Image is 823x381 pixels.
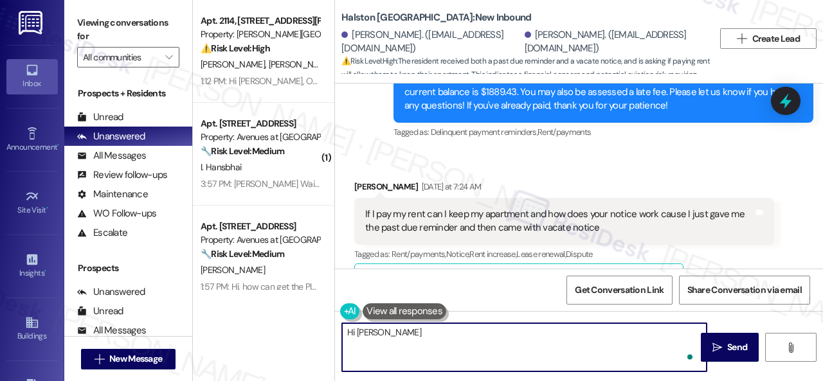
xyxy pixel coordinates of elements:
span: New Message [109,352,162,366]
span: Lease renewal , [516,249,566,260]
div: 3:57 PM: [PERSON_NAME] Waiting for your response [201,178,395,190]
strong: ⚠️ Risk Level: High [341,56,397,66]
div: [PERSON_NAME]. ([EMAIL_ADDRESS][DOMAIN_NAME]) [525,28,705,56]
div: Prospects [64,261,192,275]
span: [PERSON_NAME] [201,58,269,70]
div: Apt. [STREET_ADDRESS] [201,117,320,130]
span: Notice , [446,249,469,260]
a: Insights • [6,249,58,283]
i:  [165,52,172,62]
div: If I pay my rent can I keep my apartment and how does your notice work cause I just gave me the p... [365,208,754,235]
span: I. Hansbhai [201,161,241,173]
strong: 🔧 Risk Level: Medium [201,248,284,260]
span: Rent/payments , [392,249,446,260]
div: Unanswered [77,285,145,299]
span: [PERSON_NAME] [201,264,265,276]
span: Share Conversation via email [687,283,802,297]
span: • [57,141,59,150]
span: Rent/payments [538,127,592,137]
div: 1:57 PM: Hi, how can get the PIN for the vivint security system? [201,281,430,292]
div: [DATE] at 7:24 AM [419,180,482,193]
span: Get Conversation Link [575,283,664,297]
a: Buildings [6,312,58,346]
strong: ⚠️ Risk Level: High [201,42,270,54]
button: Share Conversation via email [679,276,810,305]
i:  [737,33,746,44]
div: Review follow-ups [77,168,167,182]
span: Delinquent payment reminders , [431,127,538,137]
textarea: To enrich screen reader interactions, please activate Accessibility in Grammarly extension settings [342,323,707,371]
a: Site Visit • [6,186,58,220]
span: : The resident received both a past due reminder and a vacate notice, and is asking if paying ren... [341,55,714,96]
span: Rent increase , [469,249,516,260]
button: New Message [81,349,176,369]
i:  [95,354,104,364]
span: Create Lead [752,32,800,46]
div: All Messages [77,324,146,337]
div: Property: Avenues at [GEOGRAPHIC_DATA] [201,130,320,144]
strong: 🔧 Risk Level: Medium [201,145,284,157]
span: Dispute [566,249,592,260]
span: • [46,204,48,213]
div: [PERSON_NAME]. ([EMAIL_ADDRESS][DOMAIN_NAME]) [341,28,521,56]
div: Escalate [77,226,127,240]
div: Maintenance [77,188,148,201]
div: Property: Avenues at [GEOGRAPHIC_DATA] [201,233,320,247]
div: Property: [PERSON_NAME][GEOGRAPHIC_DATA] [201,28,320,41]
input: All communities [83,47,159,67]
i:  [786,342,795,353]
img: ResiDesk Logo [19,11,45,35]
div: Unread [77,305,123,318]
div: Apt. [STREET_ADDRESS] [201,220,320,233]
button: Send [701,333,759,362]
div: Prospects + Residents [64,87,192,100]
b: Halston [GEOGRAPHIC_DATA]: New Inbound [341,11,531,24]
div: All Messages [77,149,146,163]
a: Inbox [6,59,58,94]
span: [PERSON_NAME] [269,58,337,70]
span: Send [727,341,747,354]
div: Tagged as: [393,123,813,141]
div: WO Follow-ups [77,207,156,220]
i:  [712,342,722,353]
button: Create Lead [720,28,817,49]
div: Unread [77,111,123,124]
div: Apt. 2114, [STREET_ADDRESS][PERSON_NAME] [201,14,320,28]
div: [PERSON_NAME] [354,180,774,198]
div: Unanswered [77,130,145,143]
span: • [44,267,46,276]
div: Hi Enas and [PERSON_NAME], how are you? A friendly reminder that your rent is due and your curren... [404,71,793,112]
div: Tagged as: [354,245,774,263]
button: Get Conversation Link [566,276,672,305]
label: Viewing conversations for [77,13,179,47]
